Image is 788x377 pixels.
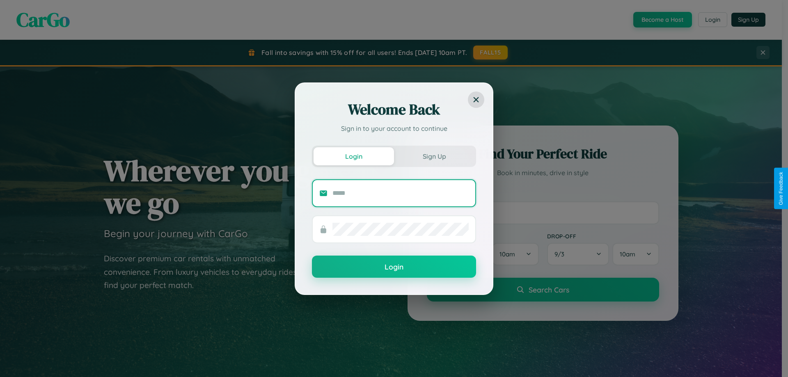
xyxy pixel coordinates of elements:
[778,172,784,205] div: Give Feedback
[394,147,474,165] button: Sign Up
[312,123,476,133] p: Sign in to your account to continue
[314,147,394,165] button: Login
[312,256,476,278] button: Login
[312,100,476,119] h2: Welcome Back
